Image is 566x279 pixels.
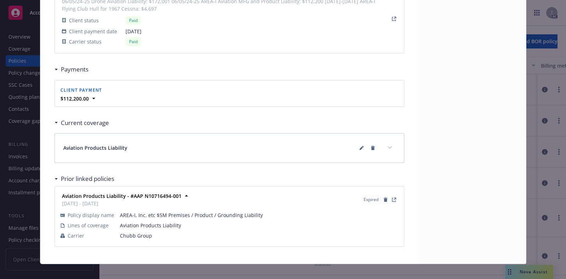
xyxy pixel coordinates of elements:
div: Aviation Products Liabilityexpand content [55,133,404,163]
span: Client payment date [69,28,117,35]
span: [DATE] - [DATE] [62,200,181,207]
span: Client status [69,17,99,24]
h3: Payments [61,65,88,74]
span: Carrier [68,232,84,239]
button: expand content [384,142,395,153]
div: Paid [126,37,141,46]
h3: Prior linked policies [61,174,114,183]
a: View Invoice [390,15,398,23]
div: Paid [126,16,141,25]
span: [DATE] [126,28,387,35]
span: Aviation Products Liability [63,144,127,152]
span: Aviation Products Liability [120,222,398,229]
span: Lines of coverage [68,222,109,229]
a: View Policy [390,195,398,204]
h3: Current coverage [61,118,109,127]
strong: Aviation Products Liability - #AAP N10716494-001 [62,193,181,199]
span: Chubb Group [120,232,398,239]
div: Prior linked policies [54,174,114,183]
span: Client payment [60,87,102,93]
span: Carrier status [69,38,102,45]
span: Policy display name [68,211,114,219]
strong: $112,200.00 [60,95,89,102]
div: Payments [54,65,88,74]
span: AREA-I, Inc. etc $5M Premises / Product / Grounding Liability [120,211,398,219]
span: Expired [364,197,379,203]
div: Current coverage [54,118,109,127]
